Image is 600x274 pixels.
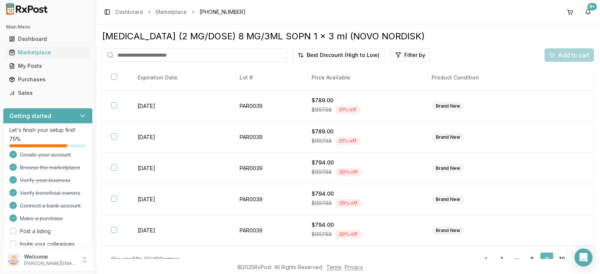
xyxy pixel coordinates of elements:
div: $794.00 [312,221,414,229]
p: Welcome [24,253,76,261]
a: 1 [495,252,508,266]
img: User avatar [7,254,19,266]
button: Dashboard [3,33,93,45]
span: Filter by [404,51,425,59]
p: [PERSON_NAME][EMAIL_ADDRESS][DOMAIN_NAME] [24,261,76,267]
span: [PHONE_NUMBER] [199,8,246,16]
td: PAR0039 [231,153,303,184]
div: 20 % off [335,168,361,176]
span: Make a purchase [20,215,63,222]
span: Connect a bank account [20,202,81,210]
th: Lot # [231,68,303,88]
div: 9+ [587,3,597,10]
a: Go to previous page [478,252,493,266]
span: Best Discount (High to Low) [307,51,379,59]
div: 20 % off [335,199,361,207]
button: Sales [3,87,93,99]
span: $997.58 [312,168,332,176]
a: Privacy [345,264,363,270]
span: $997.58 [312,106,332,114]
div: 21 % off [335,106,360,114]
td: PAR0039 [231,122,303,153]
a: Dashboard [6,32,90,46]
a: Terms [326,264,342,270]
div: Brand New [432,195,464,204]
div: [MEDICAL_DATA] (2 MG/DOSE) 8 MG/3ML SOPN 1 x 3 ml (NOVO NORDISK) [102,30,594,42]
td: PAR0039 [231,215,303,246]
th: Expiration Date [129,68,231,88]
button: My Posts [3,60,93,72]
span: 75 % [9,135,21,143]
a: Invite your colleagues [20,240,75,248]
img: RxPost Logo [3,3,51,15]
span: Verify beneficial owners [20,189,80,197]
div: Marketplace [9,49,87,56]
td: PAR0039 [231,184,303,215]
td: [DATE] [129,91,231,122]
div: $789.00 [312,128,414,135]
a: Purchases [6,73,90,86]
button: 9+ [582,6,594,18]
th: Product Condition [423,68,538,88]
h2: Main Menu [6,24,90,30]
div: Showing 81 to 90 of 99 entries [111,255,180,263]
h3: Getting started [9,111,51,120]
span: $997.58 [312,231,332,238]
td: [DATE] [129,215,231,246]
div: Sales [9,89,87,97]
div: Open Intercom Messenger [574,249,592,267]
th: Price Available [303,68,423,88]
a: 8 [525,252,538,266]
a: Post a listing [20,228,51,235]
a: 9 [540,252,553,266]
td: [DATE] [129,184,231,215]
p: Let's finish your setup first! [9,126,86,134]
div: $789.00 [312,97,414,104]
span: Create your account [20,151,71,159]
div: Brand New [432,164,464,172]
span: $997.58 [312,137,332,145]
a: Sales [6,86,90,100]
div: $794.00 [312,159,414,166]
div: Brand New [432,133,464,141]
a: Dashboard [115,8,143,16]
button: Best Discount (High to Low) [293,48,384,62]
div: 20 % off [335,230,361,238]
div: Purchases [9,76,87,83]
span: Verify your business [20,177,70,184]
button: Filter by [390,48,430,62]
span: $997.58 [312,199,332,207]
a: Marketplace [156,8,187,16]
div: 21 % off [335,137,360,145]
div: My Posts [9,62,87,70]
div: $794.00 [312,190,414,198]
div: Brand New [432,226,464,235]
nav: breadcrumb [115,8,246,16]
div: Brand New [432,102,464,110]
a: 10 [555,252,568,266]
a: Marketplace [6,46,90,59]
div: Dashboard [9,35,87,43]
nav: pagination [478,252,585,266]
td: PAR0039 [231,91,303,122]
td: [DATE] [129,153,231,184]
button: Purchases [3,73,93,85]
a: My Posts [6,59,90,73]
button: Marketplace [3,46,93,58]
td: [DATE] [129,122,231,153]
span: Browse the marketplace [20,164,80,171]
